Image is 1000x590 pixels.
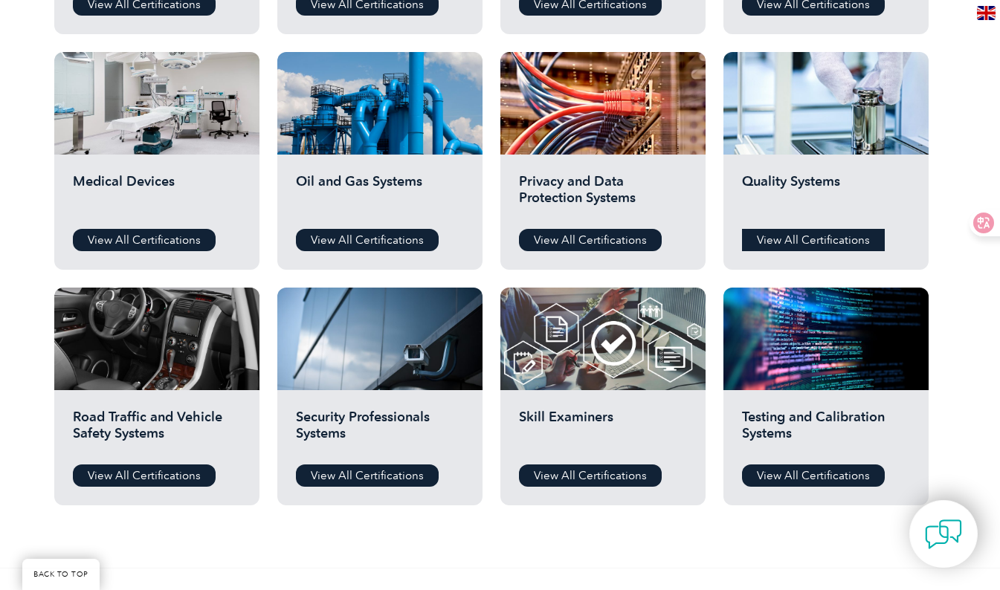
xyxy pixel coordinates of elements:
[296,173,464,218] h2: Oil and Gas Systems
[73,173,241,218] h2: Medical Devices
[925,516,962,553] img: contact-chat.png
[73,464,216,487] a: View All Certifications
[742,409,910,453] h2: Testing and Calibration Systems
[296,409,464,453] h2: Security Professionals Systems
[977,6,996,20] img: en
[519,229,662,251] a: View All Certifications
[73,409,241,453] h2: Road Traffic and Vehicle Safety Systems
[296,229,439,251] a: View All Certifications
[519,464,662,487] a: View All Certifications
[22,559,100,590] a: BACK TO TOP
[519,173,687,218] h2: Privacy and Data Protection Systems
[296,464,439,487] a: View All Certifications
[73,229,216,251] a: View All Certifications
[519,409,687,453] h2: Skill Examiners
[742,173,910,218] h2: Quality Systems
[742,464,885,487] a: View All Certifications
[742,229,885,251] a: View All Certifications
